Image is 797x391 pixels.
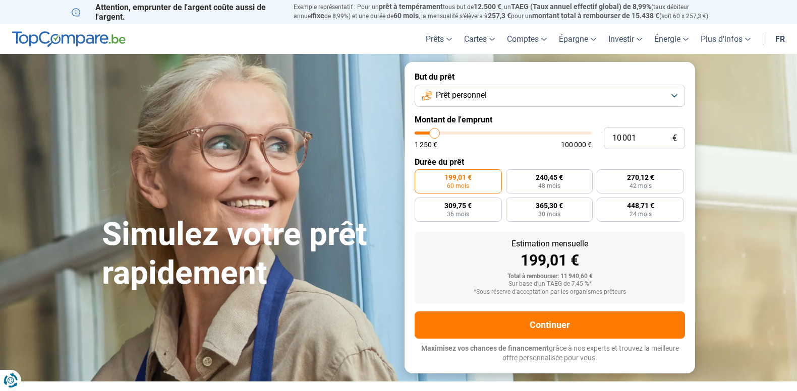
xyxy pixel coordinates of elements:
span: 60 mois [393,12,419,20]
button: Continuer [415,311,685,339]
div: Total à rembourser: 11 940,60 € [423,273,677,280]
a: Plus d'infos [695,24,757,54]
span: montant total à rembourser de 15.438 € [532,12,659,20]
span: 257,3 € [488,12,511,20]
span: 24 mois [630,211,652,217]
span: Prêt personnel [436,90,487,101]
span: 36 mois [447,211,469,217]
span: 1 250 € [415,141,437,148]
span: TAEG (Taux annuel effectif global) de 8,99% [511,3,651,11]
span: prêt à tempérament [379,3,443,11]
label: Montant de l'emprunt [415,115,685,124]
a: Comptes [501,24,553,54]
a: Énergie [648,24,695,54]
a: Cartes [458,24,501,54]
span: 42 mois [630,183,652,189]
span: 12.500 € [474,3,501,11]
div: Sur base d'un TAEG de 7,45 %* [423,281,677,288]
label: But du prêt [415,72,685,82]
label: Durée du prêt [415,157,685,167]
div: Estimation mensuelle [423,240,677,248]
span: 270,12 € [627,174,654,181]
p: Exemple représentatif : Pour un tous but de , un (taux débiteur annuel de 8,99%) et une durée de ... [294,3,725,21]
span: € [672,134,677,143]
span: 365,30 € [536,202,563,209]
span: Maximisez vos chances de financement [421,344,549,352]
div: 199,01 € [423,253,677,268]
span: fixe [312,12,324,20]
p: grâce à nos experts et trouvez la meilleure offre personnalisée pour vous. [415,344,685,363]
span: 100 000 € [561,141,592,148]
div: *Sous réserve d'acceptation par les organismes prêteurs [423,289,677,296]
span: 48 mois [538,183,560,189]
a: Prêts [420,24,458,54]
h1: Simulez votre prêt rapidement [102,215,392,293]
p: Attention, emprunter de l'argent coûte aussi de l'argent. [72,3,281,22]
a: Investir [602,24,648,54]
span: 309,75 € [444,202,472,209]
span: 30 mois [538,211,560,217]
img: TopCompare [12,31,126,47]
span: 199,01 € [444,174,472,181]
span: 60 mois [447,183,469,189]
button: Prêt personnel [415,85,685,107]
a: fr [769,24,791,54]
span: 240,45 € [536,174,563,181]
span: 448,71 € [627,202,654,209]
a: Épargne [553,24,602,54]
